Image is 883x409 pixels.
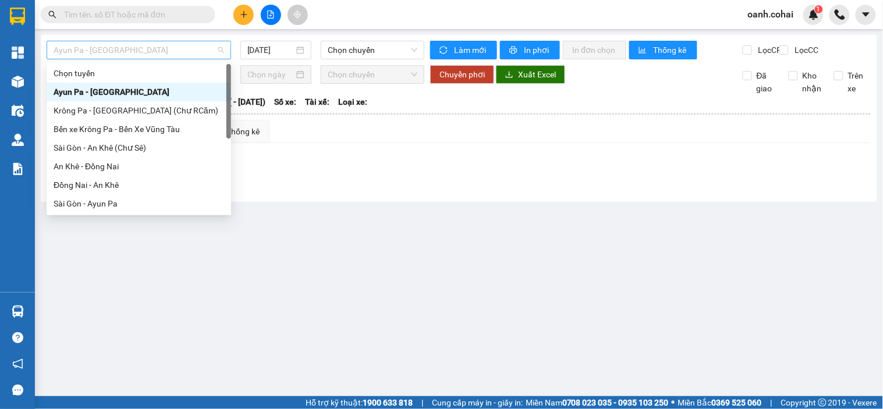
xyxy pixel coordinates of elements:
button: In đơn chọn [563,41,626,59]
span: In phơi [524,44,551,56]
img: warehouse-icon [12,105,24,117]
button: downloadXuất Excel [496,65,565,84]
span: caret-down [861,9,871,20]
span: file-add [267,10,275,19]
strong: 0369 525 060 [712,398,762,407]
strong: 0708 023 035 - 0935 103 250 [562,398,669,407]
button: printerIn phơi [500,41,560,59]
span: Loại xe: [338,95,367,108]
span: Miền Bắc [678,396,762,409]
span: Lọc CC [790,44,821,56]
span: search [48,10,56,19]
span: 1 [817,5,821,13]
span: Lọc CR [754,44,784,56]
span: Chuyến: ( - [DATE]) [197,95,265,108]
span: Ayun Pa - Sài Gòn [54,41,224,59]
span: ⚪️ [672,400,675,405]
div: Ayun Pa - Sài Gòn [47,83,231,101]
button: Chuyển phơi [430,65,494,84]
div: Đồng Nai - An Khê [54,179,224,191]
span: Miền Nam [526,396,669,409]
div: An Khê - Đồng Nai [47,157,231,176]
span: bar-chart [639,46,648,55]
input: 11/09/2025 [247,44,295,56]
span: Đã giao [752,69,780,95]
img: warehouse-icon [12,76,24,88]
div: Sài Gòn - An Khê (Chư Sê) [54,141,224,154]
span: Kho nhận [798,69,827,95]
span: Chọn chuyến [328,66,417,83]
span: | [421,396,423,409]
span: question-circle [12,332,23,343]
div: Sài Gòn - Ayun Pa [54,197,224,210]
div: Sài Gòn - Ayun Pa [47,194,231,213]
button: file-add [261,5,281,25]
button: bar-chartThống kê [629,41,697,59]
span: sync [439,46,449,55]
div: Chọn tuyến [54,67,224,80]
div: Ayun Pa - [GEOGRAPHIC_DATA] [54,86,224,98]
div: Chọn tuyến [47,64,231,83]
span: Tài xế: [305,95,329,108]
span: message [12,385,23,396]
button: plus [233,5,254,25]
div: Bến xe Krông Pa - Bến Xe Vũng Tàu [54,123,224,136]
span: Trên xe [843,69,871,95]
input: Tìm tên, số ĐT hoặc mã đơn [64,8,201,21]
button: caret-down [856,5,876,25]
img: icon-new-feature [808,9,819,20]
span: Thống kê [653,44,688,56]
span: copyright [818,399,827,407]
div: Thống kê [226,125,260,138]
div: Sài Gòn - An Khê (Chư Sê) [47,138,231,157]
span: | [771,396,772,409]
div: Krông Pa - Sài Gòn (Chư RCăm) [47,101,231,120]
strong: 1900 633 818 [363,398,413,407]
span: Số xe: [274,95,296,108]
span: plus [240,10,248,19]
div: An Khê - Đồng Nai [54,160,224,173]
sup: 1 [815,5,823,13]
span: aim [293,10,302,19]
img: warehouse-icon [12,305,24,318]
div: Krông Pa - [GEOGRAPHIC_DATA] (Chư RCăm) [54,104,224,117]
span: oanh.cohai [739,7,803,22]
span: printer [509,46,519,55]
img: phone-icon [835,9,845,20]
div: Bến xe Krông Pa - Bến Xe Vũng Tàu [47,120,231,138]
span: Hỗ trợ kỹ thuật: [306,396,413,409]
span: Cung cấp máy in - giấy in: [432,396,523,409]
input: Chọn ngày [247,68,295,81]
span: Chọn chuyến [328,41,417,59]
img: logo-vxr [10,8,25,25]
img: warehouse-icon [12,134,24,146]
span: Làm mới [454,44,488,56]
button: syncLàm mới [430,41,497,59]
button: aim [288,5,308,25]
span: notification [12,358,23,369]
img: dashboard-icon [12,47,24,59]
img: solution-icon [12,163,24,175]
div: Đồng Nai - An Khê [47,176,231,194]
